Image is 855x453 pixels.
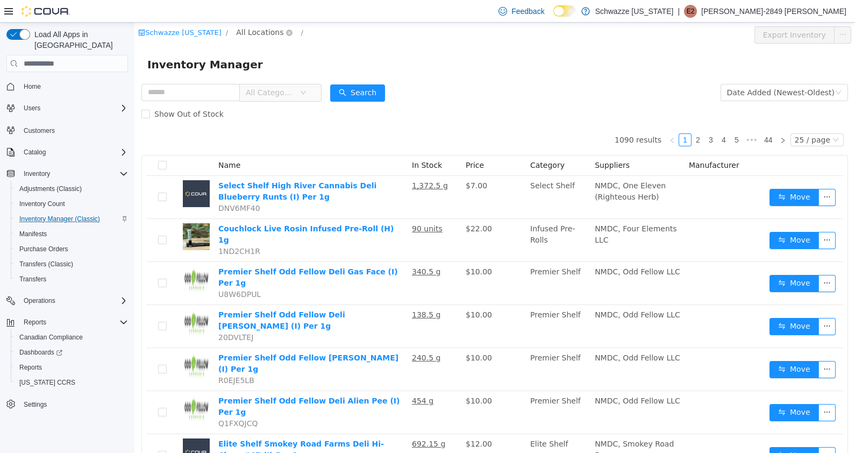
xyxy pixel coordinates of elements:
a: Couchlock Live Rosin Infused Pre-Roll (H) 1g [84,202,259,222]
span: Canadian Compliance [15,331,128,344]
a: Premier Shelf Odd Fellow Deli [PERSON_NAME] (I) Per 1g [84,288,211,308]
img: Select Shelf High River Cannabis Deli Blueberry Runts (I) Per 1g placeholder [48,158,75,185]
a: icon: shopSchwazze [US_STATE] [4,6,87,14]
button: icon: swapMove [635,295,685,313]
button: icon: swapMove [635,424,685,442]
span: E2 [687,5,695,18]
button: Reports [2,315,132,330]
a: 1 [545,111,557,123]
span: $10.00 [331,331,358,339]
button: Transfers [11,272,132,287]
span: Manifests [15,228,128,240]
span: Reports [24,318,46,327]
span: $10.00 [331,374,358,383]
img: Premier Shelf Odd Fellow Deli Alien Pee (I) Per 1g hero shot [48,373,75,400]
a: [US_STATE] CCRS [15,376,80,389]
p: | [678,5,680,18]
span: Inventory Manager (Classic) [15,213,128,225]
button: Inventory [2,166,132,181]
img: Premier Shelf Odd Fellow Deli Gas Face (I) Per 1g hero shot [48,244,75,271]
span: NMDC, One Eleven (Righteous Herb) [460,159,531,179]
span: NMDC, Four Elements LLC [460,202,542,222]
span: In Stock [277,138,308,147]
span: [US_STATE] CCRS [19,378,75,387]
td: Premier Shelf [391,282,456,325]
li: 2 [557,111,570,124]
span: Users [19,102,128,115]
a: Canadian Compliance [15,331,87,344]
button: Transfers (Classic) [11,257,132,272]
a: Transfers (Classic) [15,258,77,271]
button: Export Inventory [620,4,700,21]
u: 1,372.5 g [277,159,313,167]
span: Load All Apps in [GEOGRAPHIC_DATA] [30,29,128,51]
a: Select Shelf High River Cannabis Deli Blueberry Runts (I) Per 1g [84,159,242,179]
a: Premier Shelf Odd Fellow [PERSON_NAME] (I) Per 1g [84,331,264,351]
a: Feedback [494,1,548,22]
span: Show Out of Stock [16,87,94,96]
span: Manifests [19,230,47,238]
button: Inventory [19,167,54,180]
button: Purchase Orders [11,242,132,257]
td: Infused Pre-Rolls [391,196,456,239]
u: 90 units [277,202,308,210]
a: Home [19,80,45,93]
span: Price [331,138,350,147]
button: icon: swapMove [635,166,685,183]
a: Premier Shelf Odd Fellow Deli Gas Face (I) Per 1g [84,245,263,265]
li: 1090 results [480,111,527,124]
span: Operations [24,296,55,305]
u: 454 g [277,374,299,383]
span: Purchase Orders [15,243,128,256]
span: $7.00 [331,159,353,167]
span: Reports [19,363,42,372]
span: NMDC, Odd Fellow LLC [460,331,546,339]
li: Previous Page [531,111,544,124]
span: Suppliers [460,138,495,147]
button: icon: ellipsis [684,166,701,183]
span: $22.00 [331,202,358,210]
span: Inventory Manager (Classic) [19,215,100,223]
span: Home [19,80,128,93]
i: icon: down [698,114,704,122]
span: Users [24,104,40,112]
a: Inventory Count [15,197,69,210]
button: icon: swapMove [635,338,685,356]
span: Purchase Orders [19,245,68,253]
span: Customers [19,123,128,137]
button: icon: ellipsis [684,381,701,399]
button: icon: ellipsis [684,338,701,356]
span: Feedback [511,6,544,17]
button: Customers [2,122,132,138]
span: Catalog [19,146,128,159]
a: Manifests [15,228,51,240]
i: icon: down [701,67,707,74]
button: Operations [19,294,60,307]
span: / [167,6,169,14]
span: DNV6MF40 [84,181,126,190]
u: 692.15 g [277,417,311,426]
a: Inventory Manager (Classic) [15,213,104,225]
span: 1ND2CH1R [84,224,126,233]
p: Schwazze [US_STATE] [595,5,674,18]
a: Purchase Orders [15,243,73,256]
input: Dark Mode [553,5,576,17]
td: Premier Shelf [391,239,456,282]
span: Transfers [15,273,128,286]
button: Adjustments (Classic) [11,181,132,196]
span: Inventory [24,169,50,178]
img: Premier Shelf Odd Fellow Deli Boof Sauce (I) Per 1g hero shot [48,330,75,357]
span: Inventory [19,167,128,180]
div: 25 / page [660,111,696,123]
span: Name [84,138,106,147]
span: Settings [24,400,47,409]
i: icon: right [645,115,652,121]
a: Reports [15,361,46,374]
i: icon: down [166,67,172,74]
li: 4 [583,111,596,124]
span: Catalog [24,148,46,157]
button: icon: searchSearch [196,62,251,79]
li: Next Page [642,111,655,124]
button: Settings [2,397,132,412]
